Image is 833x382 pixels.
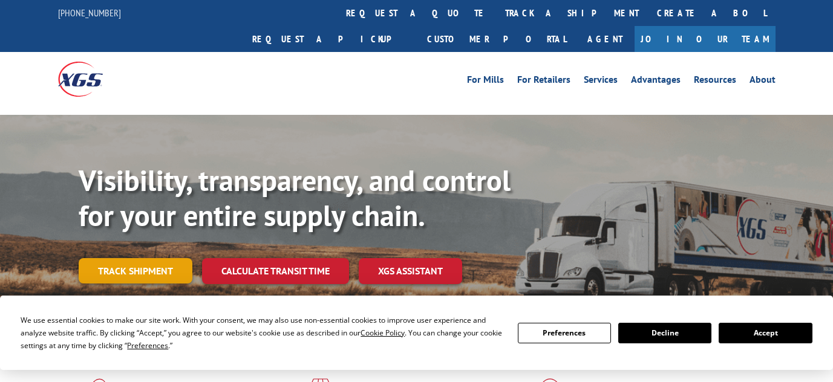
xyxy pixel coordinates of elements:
a: Advantages [631,75,681,88]
a: Services [584,75,618,88]
b: Visibility, transparency, and control for your entire supply chain. [79,161,511,234]
a: For Retailers [517,75,570,88]
span: Cookie Policy [361,328,405,338]
a: XGS ASSISTANT [359,258,462,284]
a: Calculate transit time [202,258,349,284]
a: Customer Portal [418,26,575,52]
a: For Mills [467,75,504,88]
a: [PHONE_NUMBER] [58,7,121,19]
a: Agent [575,26,635,52]
button: Preferences [518,323,611,343]
a: Track shipment [79,258,192,283]
a: Request a pickup [243,26,418,52]
button: Accept [719,323,812,343]
a: Resources [694,75,736,88]
a: Join Our Team [635,26,776,52]
a: About [750,75,776,88]
div: We use essential cookies to make our site work. With your consent, we may also use non-essential ... [21,314,503,352]
span: Preferences [127,340,168,351]
button: Decline [618,323,711,343]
